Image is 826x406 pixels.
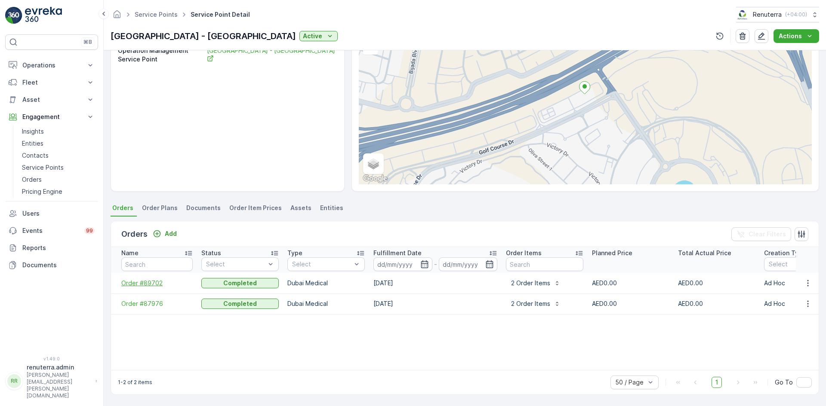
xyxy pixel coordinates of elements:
button: Renuterra(+04:00) [736,7,819,22]
p: Renuterra [753,10,782,19]
p: 2 Order Items [511,279,550,287]
a: Insights [18,125,98,137]
p: 2 Order Items [511,299,550,308]
button: Fleet [5,74,98,91]
p: 99 [86,227,93,234]
p: Reports [22,244,95,252]
span: AED0.00 [592,300,617,307]
a: Service Points [135,11,178,18]
p: Service Points [22,163,64,172]
button: Completed [201,278,279,288]
p: Orders [121,228,148,240]
a: Saudi German Hospital - Sport City [207,46,335,64]
img: logo_light-DOdMpM7g.png [25,7,62,24]
a: Orders [18,174,98,186]
a: Pricing Engine [18,186,98,198]
button: Asset [5,91,98,108]
a: Events99 [5,222,98,239]
p: [PERSON_NAME][EMAIL_ADDRESS][PERSON_NAME][DOMAIN_NAME] [27,372,91,399]
td: Dubai Medical [283,273,369,293]
span: Go To [775,378,793,387]
td: Dubai Medical [283,293,369,314]
td: [DATE] [369,273,502,293]
p: Add [165,229,177,238]
p: Name [121,249,139,257]
input: dd/mm/yyyy [373,257,432,271]
p: Entities [22,139,43,148]
p: Clear Filters [749,230,786,238]
p: Status [201,249,221,257]
p: Order Items [506,249,542,257]
span: Assets [290,204,311,212]
img: Screenshot_2024-07-26_at_13.33.01.png [736,10,749,19]
p: Planned Price [592,249,632,257]
a: Order #89702 [121,279,193,287]
button: Operations [5,57,98,74]
p: Insights [22,127,44,136]
p: Contacts [22,151,49,160]
p: Select [206,260,265,269]
p: Engagement [22,113,81,121]
p: Completed [223,299,257,308]
p: renuterra.admin [27,363,91,372]
a: Layers [364,154,383,173]
a: Users [5,205,98,222]
td: [DATE] [369,293,502,314]
a: Order #87976 [121,299,193,308]
a: Open this area in Google Maps (opens a new window) [361,173,389,184]
img: logo [5,7,22,24]
a: Documents [5,256,98,274]
div: RR [7,374,21,388]
p: Select [292,260,351,269]
button: 2 Order Items [506,297,566,311]
p: 1-2 of 2 items [118,379,152,386]
span: AED0.00 [592,279,617,287]
p: Completed [223,279,257,287]
span: Service Point Detail [189,10,252,19]
p: Documents [22,261,95,269]
button: Active [299,31,338,41]
p: Creation Type [764,249,806,257]
p: Pricing Engine [22,187,62,196]
span: [GEOGRAPHIC_DATA] - [GEOGRAPHIC_DATA] [207,47,335,63]
p: Total Actual Price [678,249,731,257]
a: Homepage [112,13,122,20]
span: Order Item Prices [229,204,282,212]
input: Search [121,257,193,271]
span: AED0.00 [678,300,703,307]
img: Google [361,173,389,184]
p: Operation Management Service Point [118,46,203,64]
a: Service Points [18,162,98,174]
button: Completed [201,299,279,309]
p: ⌘B [83,39,92,46]
span: v 1.49.0 [5,356,98,361]
span: Order Plans [142,204,178,212]
button: RRrenuterra.admin[PERSON_NAME][EMAIL_ADDRESS][PERSON_NAME][DOMAIN_NAME] [5,363,98,399]
span: Orders [112,204,133,212]
a: Contacts [18,150,98,162]
span: Entities [320,204,343,212]
p: - [434,259,437,269]
button: Clear Filters [731,227,791,241]
p: Fulfillment Date [373,249,422,257]
p: Operations [22,61,81,70]
p: Asset [22,95,81,104]
input: Search [506,257,583,271]
p: Events [22,226,79,235]
input: dd/mm/yyyy [439,257,498,271]
a: Reports [5,239,98,256]
p: Actions [779,32,802,40]
p: Users [22,209,95,218]
button: Actions [774,29,819,43]
p: Fleet [22,78,81,87]
p: Active [303,32,322,40]
p: Orders [22,175,42,184]
p: [GEOGRAPHIC_DATA] - [GEOGRAPHIC_DATA] [111,30,296,43]
button: 2 Order Items [506,276,566,290]
a: Entities [18,137,98,150]
span: Documents [186,204,221,212]
span: AED0.00 [678,279,703,287]
p: ( +04:00 ) [785,11,807,18]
